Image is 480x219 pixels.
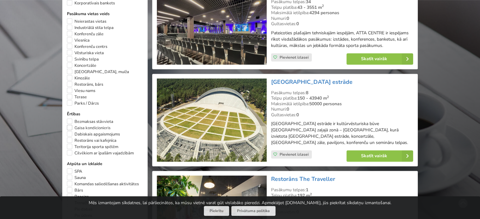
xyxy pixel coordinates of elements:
strong: 50000 personas [309,101,342,107]
div: Telpu platība: [271,193,413,199]
p: Pateicoties plašajām tehniskajām iespējām, ATTA CENTRE ir iespējams rīkot visdažādākos pasākumus:... [271,30,413,49]
div: Numuri: [271,16,413,21]
div: Gultasvietas: [271,21,413,27]
div: Pasākumu telpas: [271,187,413,193]
div: Telpu platība: [271,95,413,101]
label: Konferenču zāle [67,31,104,37]
sup: 2 [327,95,329,99]
label: Svinību telpa [67,56,99,62]
strong: 0 [287,15,289,21]
label: Teritorija sporta spēlēm [67,144,118,150]
a: Skatīt vairāk [347,150,413,162]
div: Pasākumu telpas: [271,90,413,96]
span: Pievienot izlasei [280,152,309,157]
strong: 1 [306,187,308,193]
strong: 0 [296,112,299,118]
label: Gaisa kondicionieris [67,125,110,131]
label: Restorāns vai kafejnīca [67,137,116,144]
strong: 0 [296,21,299,27]
label: Kinozāle [67,75,90,81]
a: [GEOGRAPHIC_DATA] estrāde [271,78,353,86]
label: Industriālā stila telpa [67,25,114,31]
span: Pievienot izlasei [280,55,309,60]
label: Komandas saliedēšanas aktivitātes [67,181,139,187]
strong: 4294 personas [309,10,339,16]
label: Viesu nams [67,88,95,94]
strong: 8 [306,90,308,96]
label: Bārs [67,187,83,193]
div: Maksimālā ietilpība: [271,101,413,107]
sup: 2 [310,192,312,197]
sup: 2 [322,3,324,8]
strong: 150 - 43940 m [297,95,329,101]
a: Skatīt vairāk [347,53,413,65]
label: [GEOGRAPHIC_DATA], muiža [67,69,129,75]
label: Koncertzāle [67,62,96,69]
label: SPA [67,168,82,175]
label: Dabiskais apgaismojums [67,131,120,137]
div: Gultasvietas: [271,112,413,118]
label: Bezmaksas stāvvieta [67,118,113,125]
label: Viesnīca [67,37,90,43]
label: Parks / Dārzs [67,100,99,107]
label: Pasākuma vietas veids [67,11,143,17]
label: Sauna [67,175,86,181]
label: Vēsturiska vieta [67,50,104,56]
label: Ērtības [67,111,143,117]
label: Terase [67,94,87,100]
div: Maksimālā ietilpība: [271,10,413,16]
label: Baseins [67,193,89,200]
label: Konferenču centrs [67,43,107,50]
div: Telpu platība: [271,5,413,10]
a: Privātuma politika [231,206,276,216]
a: Restorāns The Traveller [271,175,335,183]
img: Koncertzāle | Rīga | Mežaparka Lielā estrāde [157,78,266,162]
label: Cilvēkiem ar īpašām vajadzībām [67,150,134,156]
strong: 0 [287,106,289,112]
strong: 192 m [297,193,312,199]
p: [GEOGRAPHIC_DATA] estrāde ir kultūrvēsturiska būve [GEOGRAPHIC_DATA] zaļajā zonā – [GEOGRAPHIC_DA... [271,121,413,146]
label: Atpūta un izklaide [67,161,143,167]
label: Neierastas vietas [67,18,106,25]
div: Numuri: [271,107,413,112]
label: Restorāns, bārs [67,81,103,88]
button: Piekrītu [204,206,229,216]
strong: 43 - 3551 m [297,4,324,10]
